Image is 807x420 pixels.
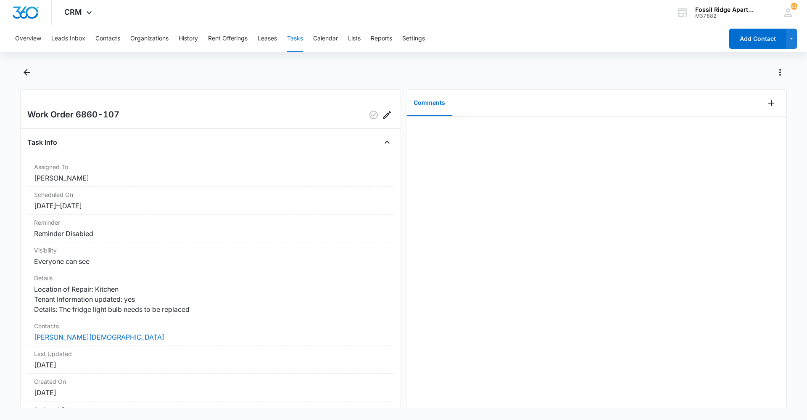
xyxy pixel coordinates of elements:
dt: Visibility [34,246,387,255]
div: Created On[DATE] [27,374,394,401]
button: Contacts [95,25,120,52]
dt: Contacts [34,322,387,330]
button: Add Contact [729,29,786,49]
div: Scheduled On[DATE]–[DATE] [27,187,394,215]
button: Close [380,136,394,149]
dd: [DATE] – [DATE] [34,201,387,211]
button: Back [20,66,33,79]
dd: Reminder Disabled [34,229,387,239]
button: Leads Inbox [51,25,85,52]
button: Calendar [313,25,338,52]
div: ReminderReminder Disabled [27,215,394,242]
a: [PERSON_NAME][DEMOGRAPHIC_DATA] [34,333,164,341]
button: Leases [258,25,277,52]
div: account name [695,6,757,13]
dd: [DATE] [34,388,387,398]
dt: Last Updated [34,349,387,358]
div: DetailsLocation of Repair: Kitchen Tenant Information updated: yes Details: The fridge light bulb... [27,270,394,318]
dt: Created On [34,377,387,386]
button: Organizations [130,25,169,52]
dd: Location of Repair: Kitchen Tenant Information updated: yes Details: The fridge light bulb needs ... [34,284,387,314]
button: Tasks [287,25,303,52]
span: 21 [791,3,797,10]
dd: [DATE] [34,360,387,370]
div: Assigned To[PERSON_NAME] [27,159,394,187]
div: notifications count [791,3,797,10]
div: Contacts[PERSON_NAME][DEMOGRAPHIC_DATA] [27,318,394,346]
h4: Task Info [27,137,57,147]
div: account id [695,13,757,19]
h2: Work Order 6860-107 [27,108,119,122]
button: Settings [402,25,425,52]
button: Lists [348,25,361,52]
button: Edit [380,108,394,122]
div: VisibilityEveryone can see [27,242,394,270]
dt: Assigned By [34,405,387,414]
dt: Details [34,274,387,282]
dt: Reminder [34,218,387,227]
dt: Scheduled On [34,190,387,199]
button: Add Comment [765,96,778,110]
button: History [179,25,198,52]
button: Actions [773,66,787,79]
dd: Everyone can see [34,256,387,266]
dd: [PERSON_NAME] [34,173,387,183]
button: Comments [407,90,452,116]
button: Overview [15,25,41,52]
button: Reports [371,25,392,52]
div: Last Updated[DATE] [27,346,394,374]
button: Rent Offerings [208,25,248,52]
span: CRM [64,8,82,16]
dt: Assigned To [34,162,387,171]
